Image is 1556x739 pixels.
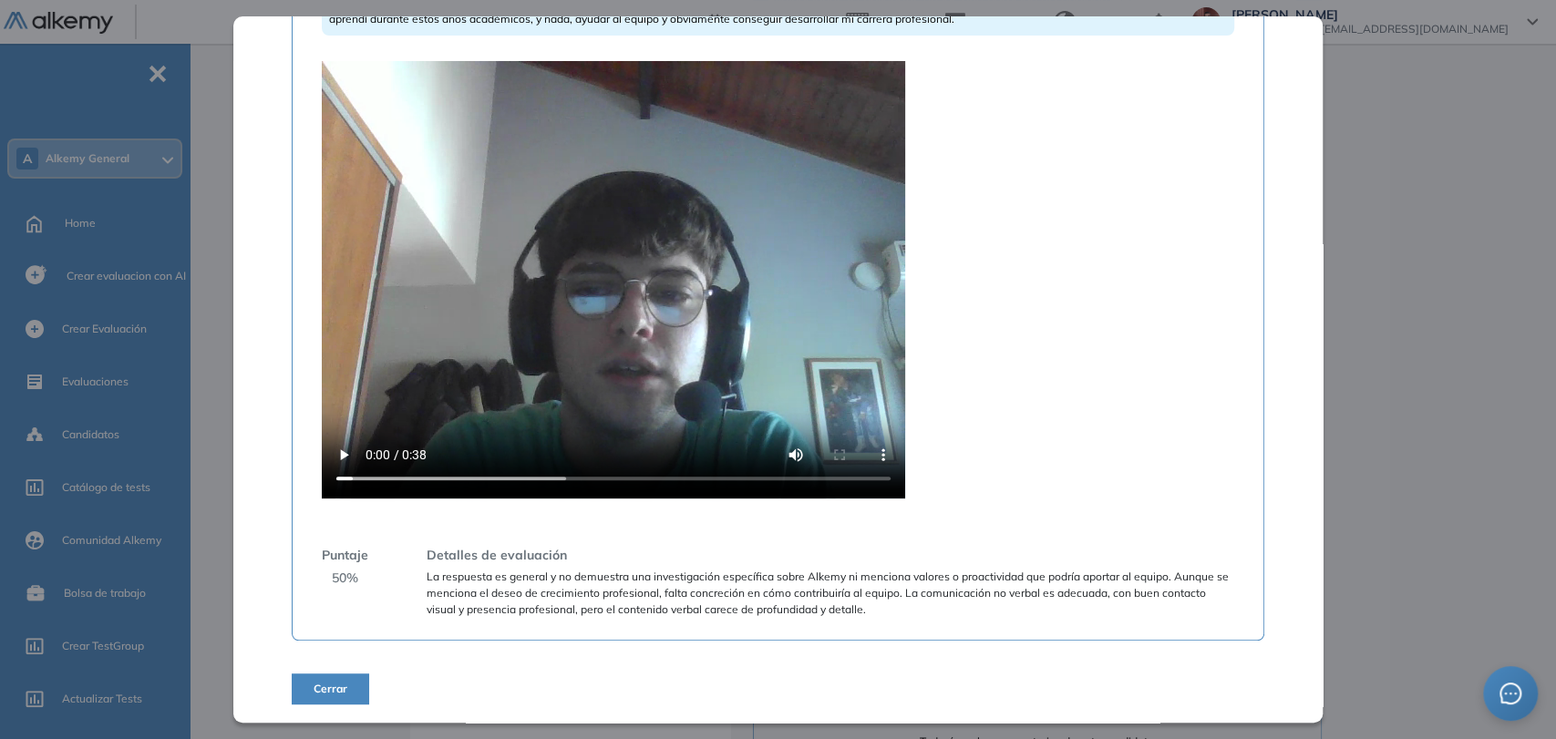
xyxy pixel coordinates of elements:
span: 50 % [332,569,358,588]
span: La respuesta es general y no demuestra una investigación específica sobre Alkemy ni menciona valo... [427,569,1234,618]
button: Cerrar [292,673,369,704]
span: Puntaje [322,546,368,565]
span: message [1499,683,1521,704]
span: Cerrar [314,681,347,697]
span: Detalles de evaluación [427,546,567,565]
